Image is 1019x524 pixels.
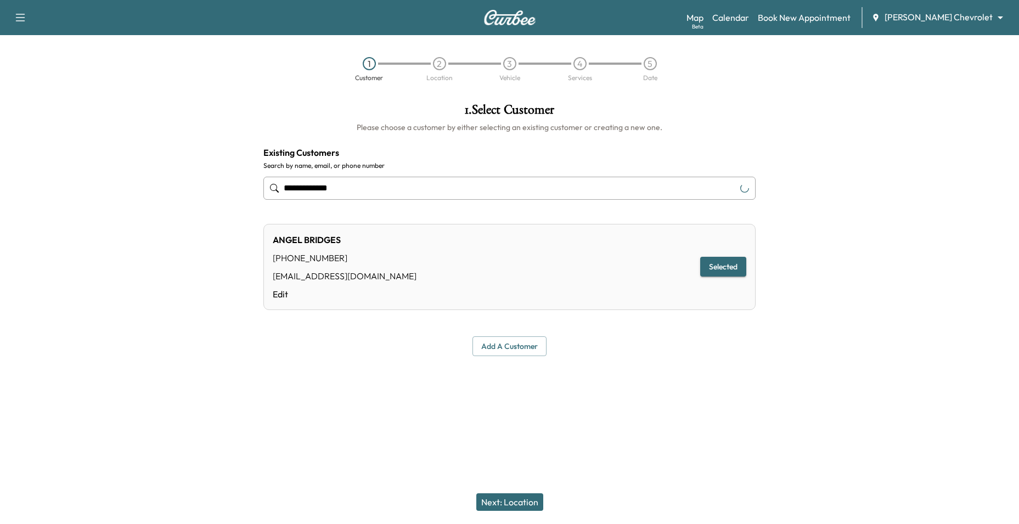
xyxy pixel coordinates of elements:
div: Customer [355,75,383,81]
div: Location [426,75,453,81]
button: Selected [700,257,746,277]
a: MapBeta [686,11,703,24]
button: Add a customer [472,336,547,357]
a: Calendar [712,11,749,24]
a: Book New Appointment [758,11,851,24]
div: Services [568,75,592,81]
h4: Existing Customers [263,146,756,159]
a: Edit [273,288,416,301]
span: [PERSON_NAME] Chevrolet [885,11,993,24]
div: [PHONE_NUMBER] [273,251,416,264]
div: 4 [573,57,587,70]
h6: Please choose a customer by either selecting an existing customer or creating a new one. [263,122,756,133]
div: 5 [644,57,657,70]
button: Next: Location [476,493,543,511]
div: ANGEL BRIDGES [273,233,416,246]
label: Search by name, email, or phone number [263,161,756,170]
div: Beta [692,22,703,31]
h1: 1 . Select Customer [263,103,756,122]
div: 1 [363,57,376,70]
div: 3 [503,57,516,70]
img: Curbee Logo [483,10,536,25]
div: Date [643,75,657,81]
div: Vehicle [499,75,520,81]
div: [EMAIL_ADDRESS][DOMAIN_NAME] [273,269,416,283]
div: 2 [433,57,446,70]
